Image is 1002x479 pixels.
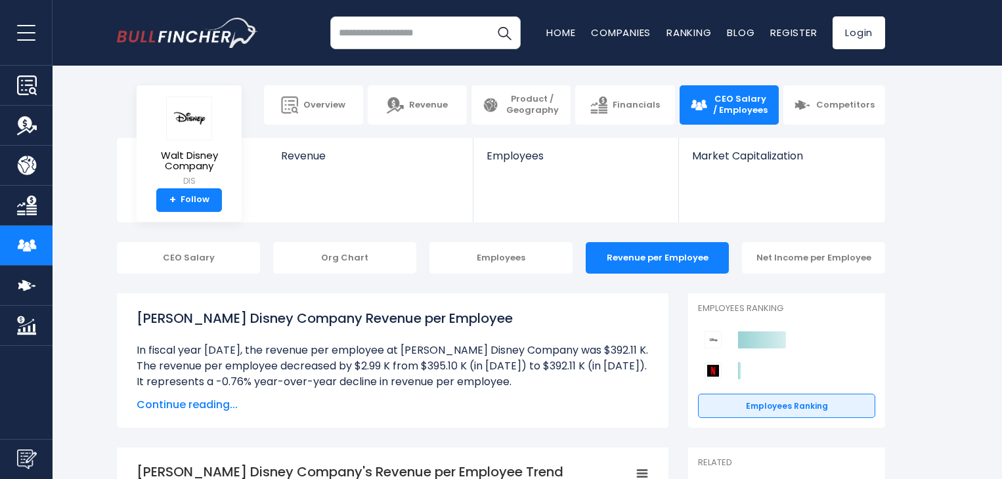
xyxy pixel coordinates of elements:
span: Revenue [409,100,448,111]
p: Related [698,457,875,469]
span: Overview [303,100,345,111]
div: CEO Salary [117,242,260,274]
a: Companies [591,26,651,39]
h1: [PERSON_NAME] Disney Company Revenue per Employee [137,308,649,328]
span: CEO Salary / Employees [712,94,768,116]
div: Org Chart [273,242,416,274]
img: Netflix competitors logo [705,362,722,379]
span: Revenue [281,150,460,162]
a: Go to homepage [117,18,258,48]
img: Walt Disney Company competitors logo [705,331,722,348]
strong: + [169,194,176,206]
span: Financials [613,100,660,111]
button: Search [488,16,521,49]
div: Revenue per Employee [586,242,729,274]
a: Product / Geography [471,85,571,125]
img: bullfincher logo [117,18,258,48]
span: Market Capitalization [692,150,871,162]
a: Employees [473,138,678,184]
a: Revenue [268,138,473,184]
a: Competitors [783,85,885,125]
a: CEO Salary / Employees [680,85,779,125]
a: Blog [727,26,754,39]
a: Ranking [666,26,711,39]
span: Continue reading... [137,397,649,413]
span: Product / Geography [504,94,560,116]
span: Walt Disney Company [147,150,231,172]
a: Walt Disney Company DIS [146,96,232,188]
a: +Follow [156,188,222,212]
span: Competitors [816,100,875,111]
a: Financials [575,85,674,125]
a: Market Capitalization [679,138,884,184]
a: Overview [264,85,363,125]
a: Employees Ranking [698,394,875,419]
a: Register [770,26,817,39]
a: Revenue [368,85,467,125]
p: Employees Ranking [698,303,875,314]
li: In fiscal year [DATE], the revenue per employee at [PERSON_NAME] Disney Company was $392.11 K. Th... [137,343,649,390]
div: Net Income per Employee [742,242,885,274]
div: Employees [429,242,573,274]
small: DIS [147,175,231,187]
a: Login [833,16,885,49]
span: Employees [487,150,664,162]
a: Home [546,26,575,39]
